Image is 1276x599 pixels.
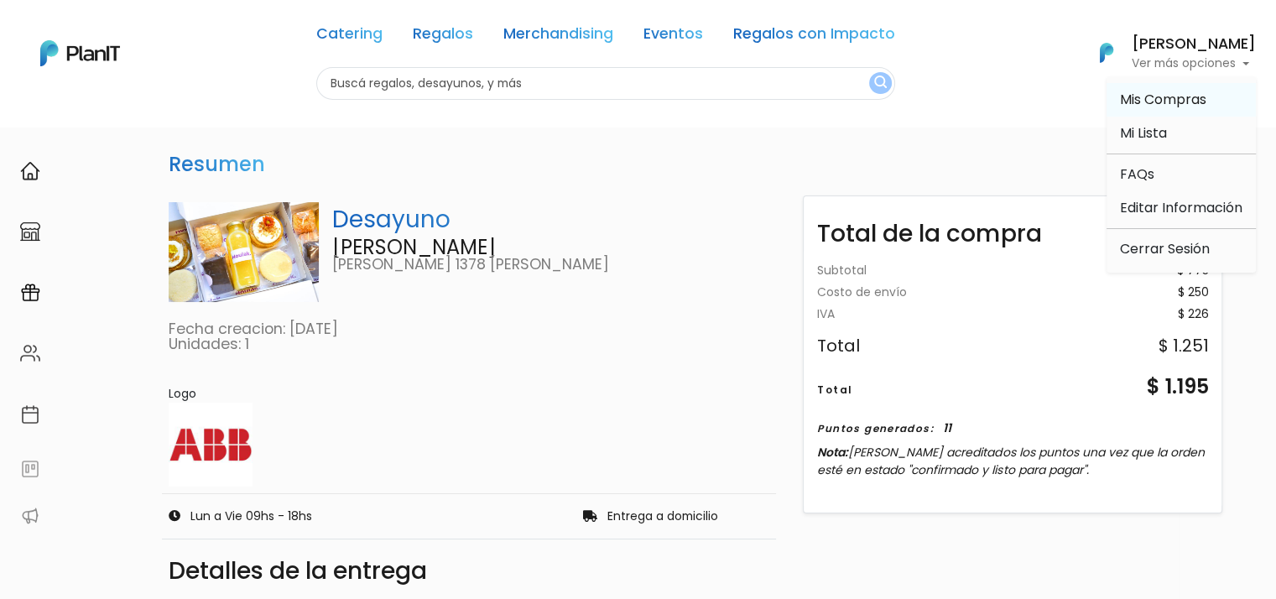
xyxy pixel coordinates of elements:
div: $ 1.251 [1158,337,1208,354]
a: Mi Lista [1107,117,1256,150]
img: search_button-432b6d5273f82d61273b3651a40e1bd1b912527efae98b1b7a1b2c0702e16a8d.svg [874,76,887,91]
img: marketplace-4ceaa7011d94191e9ded77b95e3339b90024bf715f7c57f8cf31f2d8c509eaba.svg [20,221,40,242]
a: Regalos [413,27,473,47]
p: [PERSON_NAME] 1378 [PERSON_NAME] [332,258,769,273]
p: Entrega a domicilio [607,511,718,523]
div: Logo [169,385,769,403]
p: Ver más opciones [1132,58,1256,70]
p: Nota: [817,444,1208,479]
img: home-e721727adea9d79c4d83392d1f703f7f8bce08238fde08b1acbfd93340b81755.svg [20,161,40,181]
span: Mis Compras [1120,90,1206,109]
img: 1.5_cajita_feliz.png [169,202,319,302]
p: [PERSON_NAME] [332,237,769,258]
img: PlanIt Logo [1088,34,1125,71]
a: Eventos [643,27,703,47]
h6: [PERSON_NAME] [1132,37,1256,52]
a: Merchandising [503,27,613,47]
p: Lun a Vie 09hs - 18hs [190,511,312,523]
img: partners-52edf745621dab592f3b2c58e3bca9d71375a7ef29c3b500c9f145b62cc070d4.svg [20,506,40,526]
span: Mi Lista [1120,123,1167,143]
img: PlanIt Logo [40,40,120,66]
div: Costo de envío [817,287,907,299]
a: Cerrar Sesión [1107,232,1256,266]
span: [PERSON_NAME] acreditados los puntos una vez que la orden esté en estado "confirmado y listo para... [817,444,1204,478]
div: Total de la compra [804,203,1221,252]
a: Mis Compras [1107,83,1256,117]
a: Unidades: 1 [169,334,249,354]
img: feedback-78b5a0c8f98aac82b08bfc38622c3050aee476f2c9584af64705fc4e61158814.svg [20,459,40,479]
div: Puntos generados: [817,421,933,436]
div: $ 250 [1177,287,1208,299]
div: Total [817,337,860,354]
div: $ 775 [1176,265,1208,277]
img: WhatsApp_Image_2024-04-30_at_10.29.29.jpeg [169,403,253,487]
div: $ 226 [1177,309,1208,320]
a: Editar Información [1107,191,1256,225]
button: PlanIt Logo [PERSON_NAME] Ver más opciones [1078,31,1256,75]
h3: Resumen [162,146,272,184]
a: FAQs [1107,158,1256,191]
img: calendar-87d922413cdce8b2cf7b7f5f62616a5cf9e4887200fb71536465627b3292af00.svg [20,404,40,425]
div: IVA [817,309,835,320]
a: Catering [316,27,383,47]
div: Detalles de la entrega [169,560,769,583]
img: people-662611757002400ad9ed0e3c099ab2801c6687ba6c219adb57efc949bc21e19d.svg [20,343,40,363]
input: Buscá regalos, desayunos, y más [316,67,895,100]
a: Regalos con Impacto [733,27,895,47]
div: 11 [943,419,951,437]
div: Total [817,383,852,398]
div: ¿Necesitás ayuda? [86,16,242,49]
p: Desayuno [332,202,769,237]
div: $ 1.195 [1146,372,1208,402]
div: Subtotal [817,265,867,277]
p: Fecha creacion: [DATE] [169,322,769,337]
img: campaigns-02234683943229c281be62815700db0a1741e53638e28bf9629b52c665b00959.svg [20,283,40,303]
